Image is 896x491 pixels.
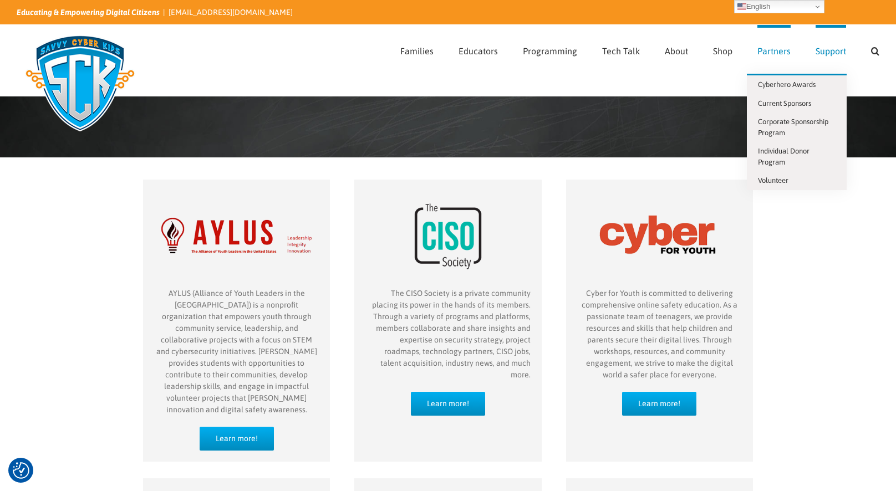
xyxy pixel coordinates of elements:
[154,185,319,288] img: AYLUS
[602,47,640,55] span: Tech Talk
[713,25,732,74] a: Shop
[577,288,742,381] p: Cyber for Youth is committed to delivering comprehensive online safety education. As a passionate...
[747,75,847,94] a: Cyberhero Awards
[427,399,469,408] span: Learn more!
[602,25,640,74] a: Tech Talk
[365,185,530,288] img: CISO Society
[216,434,258,443] span: Learn more!
[13,462,29,479] img: Revisit consent button
[747,142,847,171] a: Individual Donor Program
[816,47,846,55] span: Support
[638,399,680,408] span: Learn more!
[737,2,746,11] img: en
[758,117,828,137] span: Corporate Sponsorship Program
[757,25,791,74] a: Partners
[758,80,816,89] span: Cyberhero Awards
[154,288,319,416] p: AYLUS (Alliance of Youth Leaders in the [GEOGRAPHIC_DATA]) is a nonprofit organization that empow...
[757,47,791,55] span: Partners
[665,47,688,55] span: About
[523,25,577,74] a: Programming
[459,25,498,74] a: Educators
[459,47,498,55] span: Educators
[747,112,847,142] a: Corporate Sponsorship Program
[169,8,293,17] a: [EMAIL_ADDRESS][DOMAIN_NAME]
[747,171,847,190] a: Volunteer
[758,176,788,185] span: Volunteer
[758,99,811,108] span: Current Sponsors
[400,47,434,55] span: Families
[17,8,160,17] i: Educating & Empowering Digital Citizens
[365,288,530,381] p: The CISO Society is a private community placing its power in the hands of its members. Through a ...
[400,25,879,74] nav: Main Menu
[365,185,530,193] a: partner-CISO-Society
[713,47,732,55] span: Shop
[622,392,696,416] a: Learn more!
[154,185,319,193] a: partner-Aylus
[400,25,434,74] a: Families
[816,25,846,74] a: Support
[665,25,688,74] a: About
[871,25,879,74] a: Search
[411,392,485,416] a: Learn more!
[747,94,847,113] a: Current Sponsors
[13,462,29,479] button: Consent Preferences
[200,427,274,451] a: Learn more!
[17,28,144,139] img: Savvy Cyber Kids Logo
[523,47,577,55] span: Programming
[577,185,742,193] a: partner-Cyber-for-Youth
[577,185,742,288] img: Cyber for Youth
[758,147,810,166] span: Individual Donor Program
